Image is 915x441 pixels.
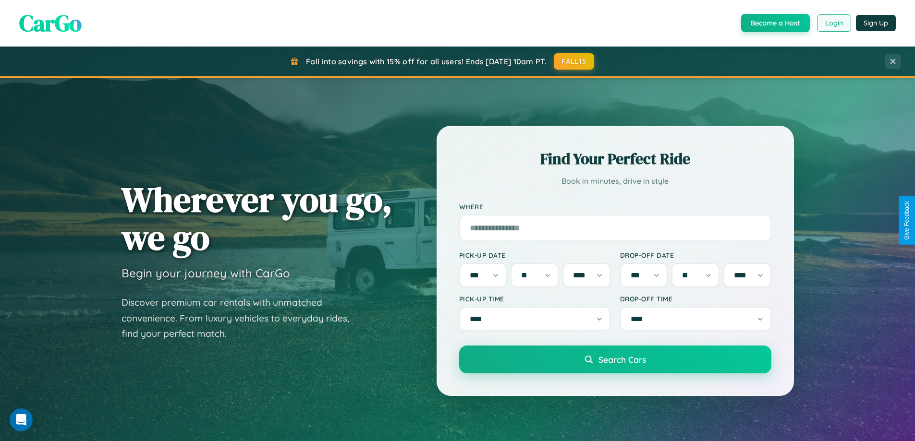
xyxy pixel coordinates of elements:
h2: Find Your Perfect Ride [459,148,771,169]
label: Where [459,203,771,211]
iframe: Intercom live chat [10,408,33,431]
button: Login [817,14,851,32]
span: Fall into savings with 15% off for all users! Ends [DATE] 10am PT. [306,57,547,66]
button: Become a Host [741,14,810,32]
h1: Wherever you go, we go [122,180,392,256]
button: Search Cars [459,346,771,373]
label: Drop-off Time [620,295,771,303]
p: Discover premium car rentals with unmatched convenience. From luxury vehicles to everyday rides, ... [122,295,362,342]
button: Sign Up [856,15,896,31]
p: Book in minutes, drive in style [459,174,771,188]
label: Drop-off Date [620,251,771,259]
h3: Begin your journey with CarGo [122,266,290,280]
span: CarGo [19,7,82,39]
label: Pick-up Time [459,295,610,303]
div: Give Feedback [903,201,910,240]
span: Search Cars [598,354,646,365]
button: FALL15 [554,53,594,70]
label: Pick-up Date [459,251,610,259]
